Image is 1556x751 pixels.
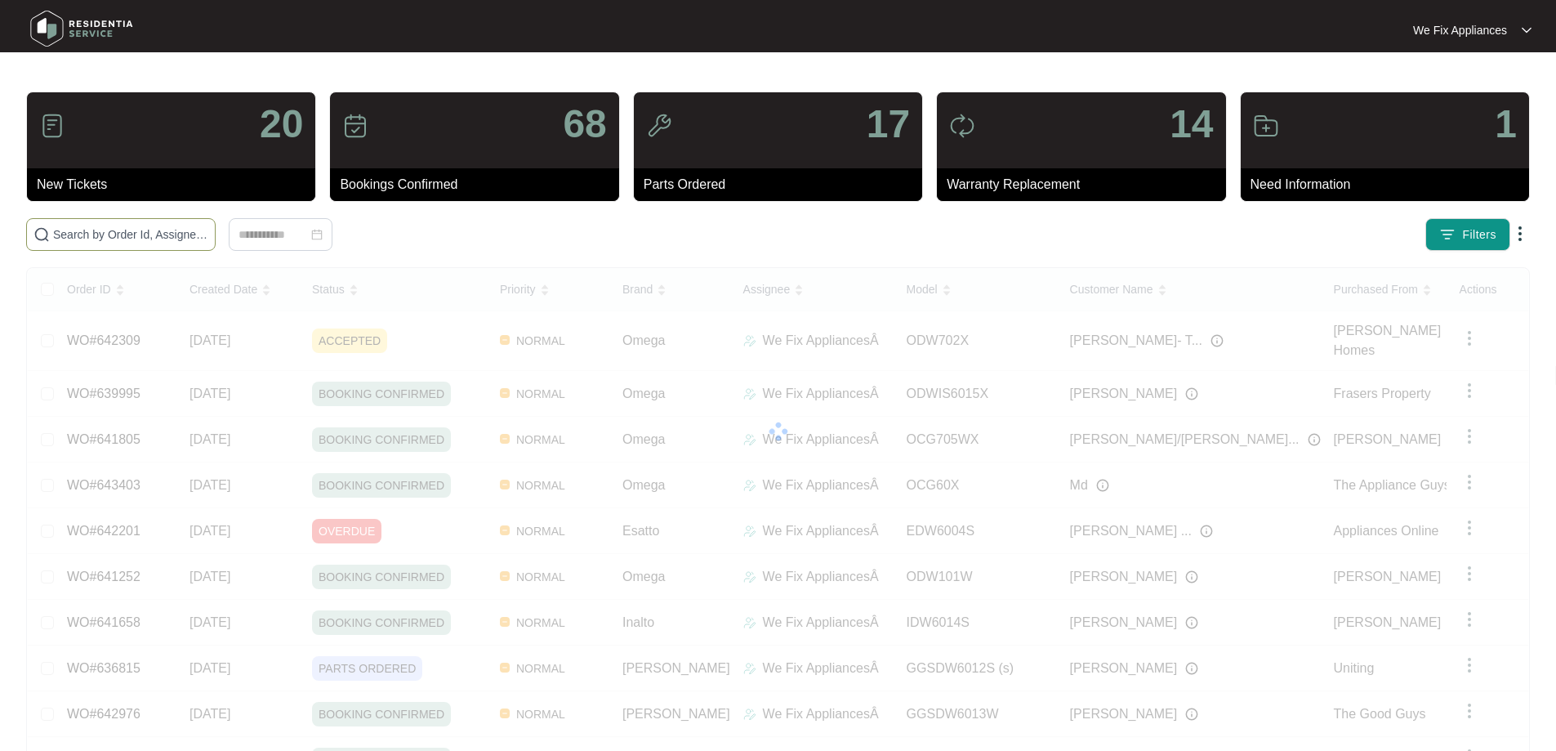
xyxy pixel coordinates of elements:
p: Need Information [1251,175,1529,194]
p: New Tickets [37,175,315,194]
p: Parts Ordered [644,175,922,194]
img: icon [646,113,672,139]
img: filter icon [1439,226,1456,243]
p: Warranty Replacement [947,175,1225,194]
img: dropdown arrow [1510,224,1530,244]
p: 1 [1495,105,1517,144]
p: Bookings Confirmed [340,175,618,194]
button: filter iconFilters [1425,218,1510,251]
img: icon [342,113,368,139]
p: We Fix Appliances [1413,22,1507,38]
img: search-icon [33,226,50,243]
p: 20 [260,105,303,144]
img: icon [949,113,975,139]
img: residentia service logo [25,4,139,53]
img: icon [39,113,65,139]
p: 14 [1170,105,1213,144]
input: Search by Order Id, Assignee Name, Customer Name, Brand and Model [53,226,208,244]
img: icon [1253,113,1279,139]
p: 17 [867,105,910,144]
p: 68 [563,105,606,144]
img: dropdown arrow [1522,26,1531,34]
span: Filters [1462,226,1496,244]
